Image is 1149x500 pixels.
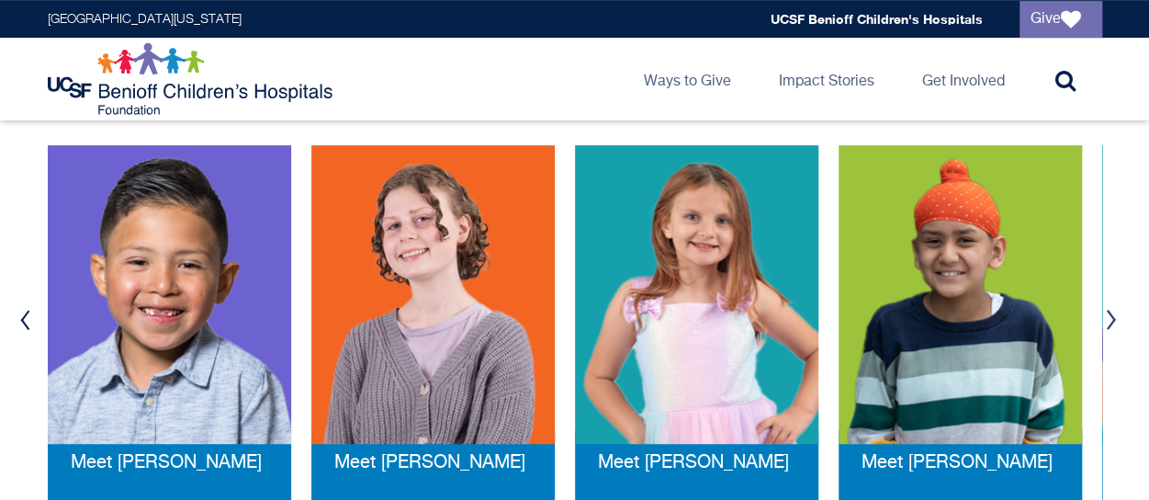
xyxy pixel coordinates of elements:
[629,38,746,120] a: Ways to Give
[862,453,1053,473] a: Meet [PERSON_NAME]
[311,145,555,444] img: elena-web.png
[598,453,789,472] span: Meet [PERSON_NAME]
[771,11,983,27] a: UCSF Benioff Children's Hospitals
[839,145,1082,444] img: manvir-web.png
[334,453,525,472] span: Meet [PERSON_NAME]
[764,38,889,120] a: Impact Stories
[1019,1,1102,38] a: Give
[598,453,789,473] a: Meet [PERSON_NAME]
[1098,292,1125,347] button: Next
[12,292,39,347] button: Previous
[48,145,291,444] img: eli-web_0.png
[575,145,818,444] img: oliviya-web.png
[862,453,1053,472] span: Meet [PERSON_NAME]
[907,38,1019,120] a: Get Involved
[48,13,242,26] a: [GEOGRAPHIC_DATA][US_STATE]
[334,453,525,473] a: Meet [PERSON_NAME]
[71,453,262,473] a: Meet [PERSON_NAME]
[48,42,337,116] img: Logo for UCSF Benioff Children's Hospitals Foundation
[71,453,262,472] span: Meet [PERSON_NAME]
